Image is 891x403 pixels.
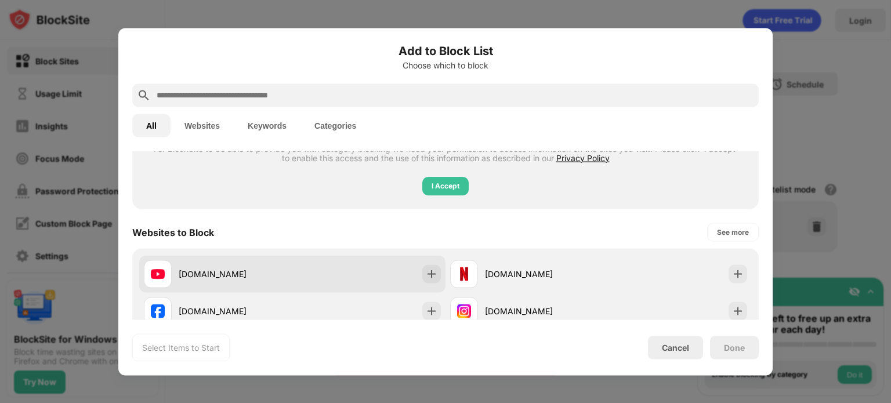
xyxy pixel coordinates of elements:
[432,180,459,191] div: I Accept
[137,88,151,102] img: search.svg
[485,268,599,280] div: [DOMAIN_NAME]
[151,304,165,318] img: favicons
[142,342,220,353] div: Select Items to Start
[153,144,738,162] div: For BlockSite to be able to provide you with category blocking we need your permission to access ...
[171,114,234,137] button: Websites
[151,267,165,281] img: favicons
[457,267,471,281] img: favicons
[724,343,745,352] div: Done
[300,114,370,137] button: Categories
[556,153,610,162] span: Privacy Policy
[457,304,471,318] img: favicons
[132,226,214,238] div: Websites to Block
[179,268,292,280] div: [DOMAIN_NAME]
[662,343,689,353] div: Cancel
[132,60,759,70] div: Choose which to block
[179,305,292,317] div: [DOMAIN_NAME]
[132,42,759,59] h6: Add to Block List
[234,114,300,137] button: Keywords
[132,114,171,137] button: All
[485,305,599,317] div: [DOMAIN_NAME]
[717,226,749,238] div: See more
